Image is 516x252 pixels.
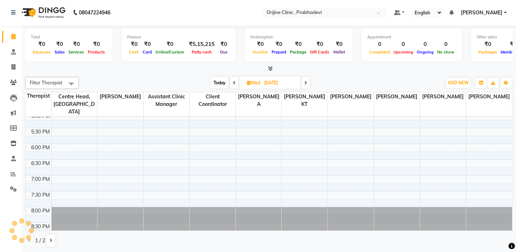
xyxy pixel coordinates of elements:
[218,50,229,55] span: Due
[477,40,499,48] div: ₹0
[477,50,499,55] span: Packages
[53,40,67,48] div: ₹0
[144,92,190,109] span: Assistant Clinic Manager
[186,40,218,48] div: ₹5,15,215
[67,40,86,48] div: ₹0
[415,40,435,48] div: 0
[420,92,466,101] span: [PERSON_NAME]
[461,9,502,17] span: [PERSON_NAME]
[288,40,308,48] div: ₹0
[288,50,308,55] span: Package
[127,40,141,48] div: ₹0
[30,160,51,167] div: 6:30 PM
[127,50,141,55] span: Cash
[308,50,331,55] span: Gift Cards
[30,223,51,230] div: 8:30 PM
[79,3,110,23] b: 08047224946
[31,34,107,40] div: Total
[374,92,420,101] span: [PERSON_NAME]
[190,92,235,109] span: Client Coordinator
[415,50,435,55] span: Ongoing
[367,50,392,55] span: Completed
[392,50,415,55] span: Upcoming
[35,237,45,244] span: 1 / 2
[250,50,270,55] span: Voucher
[250,34,347,40] div: Redemption
[30,207,51,215] div: 8:00 PM
[211,77,229,88] span: Today
[435,40,456,48] div: 0
[141,40,154,48] div: ₹0
[141,50,154,55] span: Card
[31,40,53,48] div: ₹0
[367,40,392,48] div: 0
[97,92,143,101] span: [PERSON_NAME]
[367,34,456,40] div: Appointment
[30,80,62,85] span: Filter Therapist
[30,176,51,183] div: 7:00 PM
[53,50,67,55] span: Sales
[218,40,230,48] div: ₹0
[331,40,347,48] div: ₹0
[250,40,270,48] div: ₹0
[446,78,470,88] button: ADD NEW
[18,3,67,23] img: logo
[190,50,214,55] span: Petty cash
[67,50,86,55] span: Services
[270,50,288,55] span: Prepaid
[25,92,51,100] div: Therapist
[154,40,186,48] div: ₹0
[466,92,512,101] span: [PERSON_NAME]
[52,92,97,116] span: Centre Head,[GEOGRAPHIC_DATA]
[448,80,469,85] span: ADD NEW
[282,92,328,109] span: [PERSON_NAME] KT
[308,40,331,48] div: ₹0
[30,144,51,151] div: 6:00 PM
[236,92,282,109] span: [PERSON_NAME] A
[435,50,456,55] span: No show
[30,128,51,136] div: 5:30 PM
[245,80,262,85] span: Wed
[270,40,288,48] div: ₹0
[86,40,107,48] div: ₹0
[86,50,107,55] span: Products
[331,50,347,55] span: Wallet
[154,50,186,55] span: Online/Custom
[30,191,51,199] div: 7:30 PM
[127,34,230,40] div: Finance
[262,78,298,88] input: 2025-10-15
[328,92,374,101] span: [PERSON_NAME]
[31,50,53,55] span: Expenses
[392,40,415,48] div: 0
